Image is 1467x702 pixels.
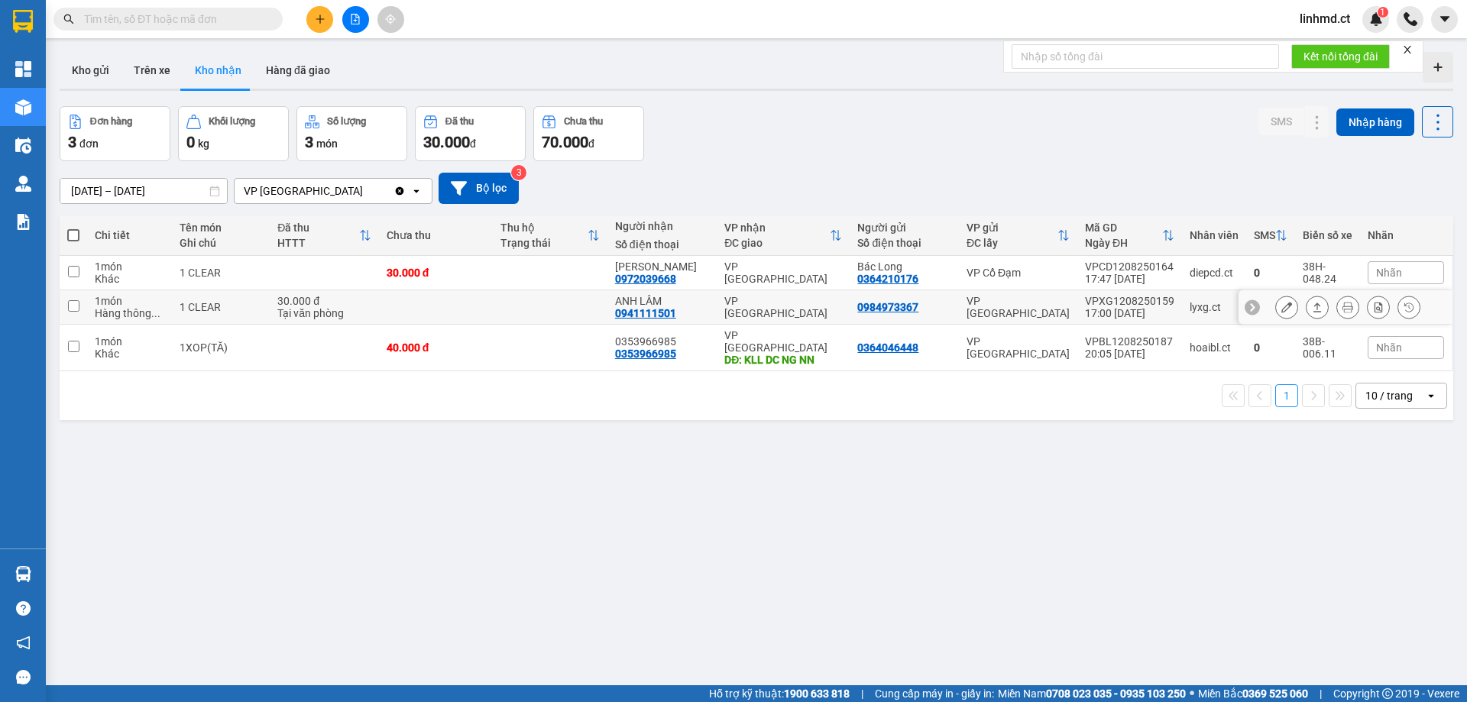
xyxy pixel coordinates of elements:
[724,295,842,319] div: VP [GEOGRAPHIC_DATA]
[1254,229,1275,241] div: SMS
[305,133,313,151] span: 3
[1190,229,1239,241] div: Nhân viên
[1190,691,1194,697] span: ⚪️
[1431,6,1458,33] button: caret-down
[95,335,164,348] div: 1 món
[967,222,1057,234] div: VP gửi
[63,14,74,24] span: search
[1287,9,1362,28] span: linhmd.ct
[1077,215,1182,256] th: Toggle SortBy
[95,307,164,319] div: Hàng thông thường
[1275,296,1298,319] div: Sửa đơn hàng
[615,273,676,285] div: 0972039668
[151,307,160,319] span: ...
[1382,688,1393,699] span: copyright
[1306,296,1329,319] div: Giao hàng
[183,52,254,89] button: Kho nhận
[15,137,31,154] img: warehouse-icon
[186,133,195,151] span: 0
[79,137,99,150] span: đơn
[1369,12,1383,26] img: icon-new-feature
[445,116,474,127] div: Đã thu
[16,670,31,684] span: message
[857,301,918,313] div: 0984973367
[1275,384,1298,407] button: 1
[410,185,423,197] svg: open
[198,137,209,150] span: kg
[857,341,918,354] div: 0364046448
[615,348,676,360] div: 0353966985
[1085,222,1162,234] div: Mã GD
[15,566,31,582] img: warehouse-icon
[967,237,1057,249] div: ĐC lấy
[342,6,369,33] button: file-add
[95,229,164,241] div: Chi tiết
[1085,307,1174,319] div: 17:00 [DATE]
[493,215,607,256] th: Toggle SortBy
[1376,341,1402,354] span: Nhãn
[364,183,366,199] input: Selected VP Mỹ Đình.
[857,260,951,273] div: Bác Long
[387,229,486,241] div: Chưa thu
[95,295,164,307] div: 1 món
[857,222,951,234] div: Người gửi
[95,273,164,285] div: Khác
[277,307,371,319] div: Tại văn phòng
[533,106,644,161] button: Chưa thu70.000đ
[1198,685,1308,702] span: Miền Bắc
[16,601,31,616] span: question-circle
[1046,687,1186,700] strong: 0708 023 035 - 0935 103 250
[500,222,588,234] div: Thu hộ
[15,99,31,115] img: warehouse-icon
[875,685,994,702] span: Cung cấp máy in - giấy in:
[393,185,406,197] svg: Clear value
[1303,335,1352,360] div: 38B-006.11
[1438,12,1452,26] span: caret-down
[470,137,476,150] span: đ
[959,215,1077,256] th: Toggle SortBy
[15,214,31,230] img: solution-icon
[377,6,404,33] button: aim
[387,341,486,354] div: 40.000 đ
[1254,341,1287,354] div: 0
[1085,295,1174,307] div: VPXG1208250159
[296,106,407,161] button: Số lượng3món
[1190,341,1239,354] div: hoaibl.ct
[1085,273,1174,285] div: 17:47 [DATE]
[564,116,603,127] div: Chưa thu
[998,685,1186,702] span: Miền Nam
[1085,237,1162,249] div: Ngày ĐH
[385,14,396,24] span: aim
[1254,267,1287,279] div: 0
[13,10,33,33] img: logo-vxr
[615,220,710,232] div: Người nhận
[68,133,76,151] span: 3
[588,137,594,150] span: đ
[724,237,830,249] div: ĐC giao
[1423,52,1453,82] div: Tạo kho hàng mới
[1012,44,1279,69] input: Nhập số tổng đài
[95,260,164,273] div: 1 món
[60,179,227,203] input: Select a date range.
[1085,348,1174,360] div: 20:05 [DATE]
[967,335,1070,360] div: VP [GEOGRAPHIC_DATA]
[121,52,183,89] button: Trên xe
[180,222,263,234] div: Tên món
[717,215,850,256] th: Toggle SortBy
[16,636,31,650] span: notification
[316,137,338,150] span: món
[90,116,132,127] div: Đơn hàng
[1190,267,1239,279] div: diepcd.ct
[327,116,366,127] div: Số lượng
[1303,260,1352,285] div: 38H-048.24
[1242,687,1308,700] strong: 0369 525 060
[306,6,333,33] button: plus
[1404,12,1417,26] img: phone-icon
[967,267,1070,279] div: VP Cổ Đạm
[315,14,325,24] span: plus
[1303,229,1352,241] div: Biển số xe
[967,295,1070,319] div: VP [GEOGRAPHIC_DATA]
[15,176,31,192] img: warehouse-icon
[1085,335,1174,348] div: VPBL1208250187
[277,222,359,234] div: Đã thu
